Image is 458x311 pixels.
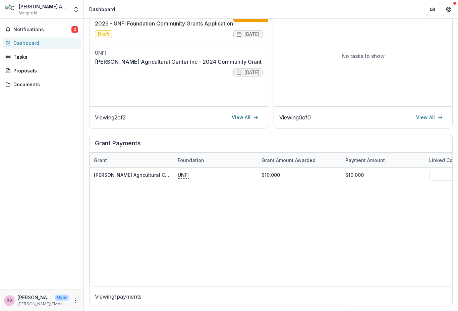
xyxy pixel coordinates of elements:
div: Foundation [174,153,257,167]
p: Viewing 1 payments [95,293,447,301]
p: Viewing 0 of 0 [279,113,311,121]
div: Payment Amount [341,153,425,167]
div: Grant amount awarded [257,153,341,167]
p: Viewing 2 of 2 [95,113,126,121]
div: Tasks [13,53,75,60]
a: View All [412,112,447,123]
div: Grant amount awarded [257,157,320,164]
div: Rachel Schneider [7,298,12,303]
div: Dashboard [89,6,115,13]
a: [PERSON_NAME] Agricultural Center Inc - 2024 Community Grant [95,58,262,66]
div: Grant [90,153,174,167]
span: 2 [71,26,78,33]
div: $10,000 [257,168,341,182]
p: [PERSON_NAME] [17,294,52,301]
nav: breadcrumb [87,4,118,14]
span: Notifications [13,27,71,33]
span: Nonprofit [19,10,38,16]
button: Partners [426,3,439,16]
div: Payment Amount [341,157,389,164]
div: Foundation [174,157,208,164]
h2: Grant Payments [95,140,447,152]
a: Documents [3,79,81,90]
button: More [71,297,79,305]
a: [PERSON_NAME] Agricultural Center Inc - 2024 Community Grant [94,172,245,178]
a: Proposals [3,65,81,76]
button: Open entity switcher [71,3,81,16]
p: User [55,295,69,301]
p: No tasks to show [342,52,385,60]
div: Documents [13,81,75,88]
div: [PERSON_NAME] Agricultural Center Inc [19,3,69,10]
p: [PERSON_NAME][EMAIL_ADDRESS][DOMAIN_NAME] [17,301,69,307]
img: Chester Agricultural Center Inc [5,4,16,15]
button: Notifications2 [3,24,81,35]
div: Proposals [13,67,75,74]
a: Tasks [3,51,81,62]
a: Dashboard [3,38,81,49]
div: Grant [90,157,111,164]
div: $10,000 [341,168,425,182]
button: Get Help [442,3,455,16]
p: UNFI [178,171,189,178]
div: Dashboard [13,40,75,47]
a: 2026 - UNFI Foundation Community Grants Application [95,19,233,28]
a: View All [228,112,263,123]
